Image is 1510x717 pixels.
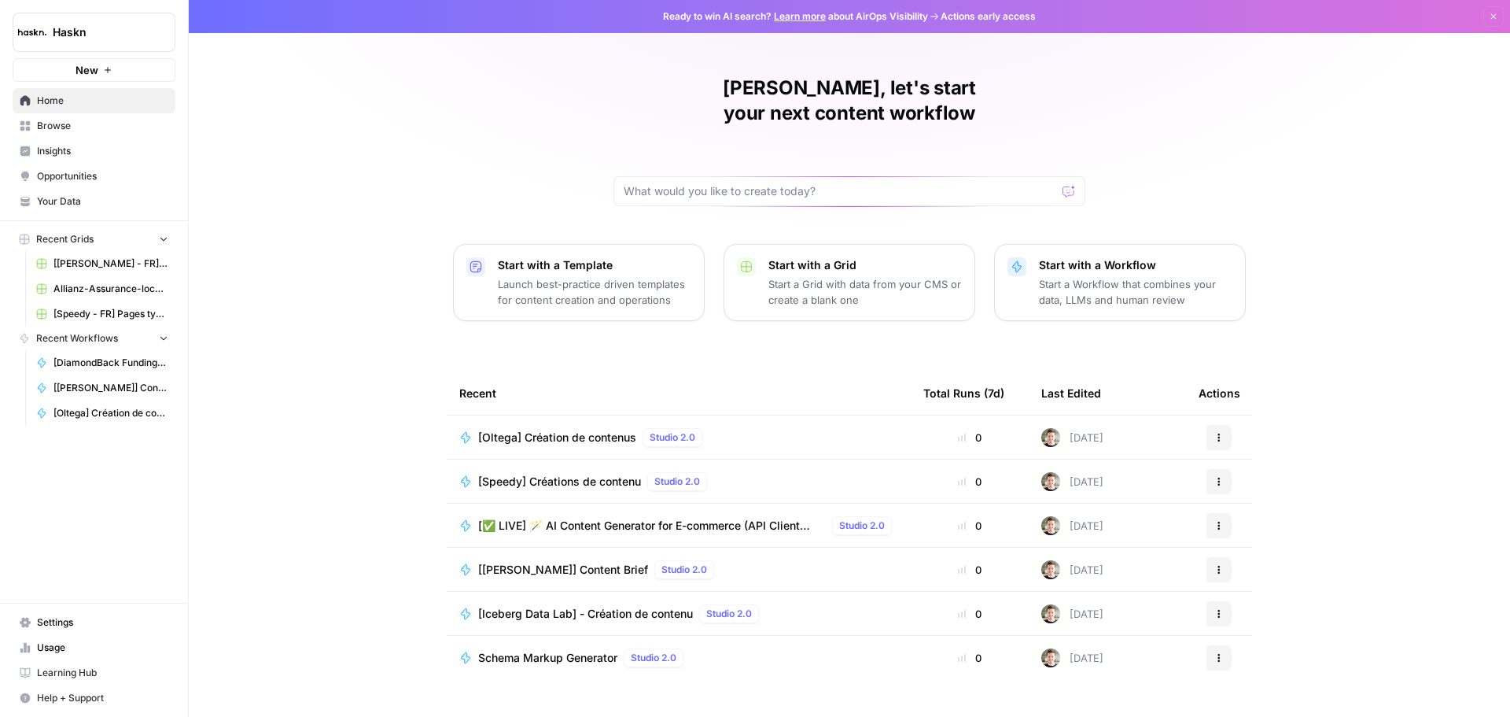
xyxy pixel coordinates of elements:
span: Studio 2.0 [661,563,707,577]
img: 5szy29vhbbb2jvrzb4fwf88ktdwm [1041,604,1060,623]
div: [DATE] [1041,472,1103,491]
p: Start with a Template [498,257,691,273]
span: Ready to win AI search? about AirOps Visibility [663,9,928,24]
span: Studio 2.0 [650,431,695,445]
div: 0 [923,430,1016,445]
p: Start a Workflow that combines your data, LLMs and human review [1039,276,1232,308]
div: Total Runs (7d) [923,371,1004,415]
div: 0 [923,474,1016,490]
span: [[PERSON_NAME]] Content Brief [478,562,648,578]
a: [[PERSON_NAME]] Content BriefStudio 2.0 [459,560,898,579]
span: Usage [37,641,168,655]
div: Last Edited [1041,371,1101,415]
span: Studio 2.0 [631,651,676,665]
span: Learning Hub [37,666,168,680]
div: [DATE] [1041,428,1103,447]
img: 5szy29vhbbb2jvrzb4fwf88ktdwm [1041,472,1060,491]
a: Schema Markup GeneratorStudio 2.0 [459,649,898,667]
a: [Speedy] Créations de contenuStudio 2.0 [459,472,898,491]
span: [Speedy - FR] Pages type de pneu & prestation - 800 mots Grid [53,307,168,321]
span: [DiamondBack Funding] Page to create [53,356,168,370]
a: Opportunities [13,164,175,189]
div: 0 [923,562,1016,578]
a: [✅ LIVE] 🪄 AI Content Generator for E-commerce (API Client Only)Studio 2.0 [459,516,898,535]
a: [Oltega] Création de contenusStudio 2.0 [459,428,898,447]
a: Learning Hub [13,660,175,686]
img: 5szy29vhbbb2jvrzb4fwf88ktdwm [1041,428,1060,447]
span: [Oltega] Création de contenus [53,406,168,420]
span: Studio 2.0 [839,519,885,533]
a: Allianz-Assurance-local v2 Grid [29,276,175,301]
span: Studio 2.0 [706,607,752,621]
span: [✅ LIVE] 🪄 AI Content Generator for E-commerce (API Client Only) [478,518,826,534]
span: Home [37,94,168,108]
button: Start with a TemplateLaunch best-practice driven templates for content creation and operations [453,244,705,321]
div: [DATE] [1041,649,1103,667]
span: Insights [37,144,168,158]
div: Actions [1199,371,1240,415]
p: Launch best-practice driven templates for content creation and operations [498,276,691,308]
a: [Iceberg Data Lab] - Création de contenuStudio 2.0 [459,604,898,623]
span: [Iceberg Data Lab] - Création de contenu [478,606,693,622]
button: Recent Workflows [13,327,175,350]
a: Your Data [13,189,175,214]
p: Start a Grid with data from your CMS or create a blank one [768,276,962,308]
span: Your Data [37,194,168,209]
span: [[PERSON_NAME] - FR] - page programme - 400 mots Grid [53,257,168,271]
img: 5szy29vhbbb2jvrzb4fwf88ktdwm [1041,560,1060,579]
span: New [75,62,98,78]
a: [Speedy - FR] Pages type de pneu & prestation - 800 mots Grid [29,301,175,327]
a: Home [13,88,175,113]
img: 5szy29vhbbb2jvrzb4fwf88ktdwm [1041,516,1060,535]
span: Browse [37,119,168,133]
a: Learn more [774,10,826,22]
h1: [PERSON_NAME], let's start your next content workflow [613,76,1085,126]
p: Start with a Workflow [1039,257,1232,273]
div: 0 [923,606,1016,622]
a: [[PERSON_NAME] - FR] - page programme - 400 mots Grid [29,251,175,276]
img: 5szy29vhbbb2jvrzb4fwf88ktdwm [1041,649,1060,667]
span: Settings [37,615,168,630]
span: Actions early access [941,9,1036,24]
div: 0 [923,518,1016,534]
a: Usage [13,635,175,660]
a: [Oltega] Création de contenus [29,401,175,426]
span: Studio 2.0 [654,475,700,489]
a: Settings [13,610,175,635]
button: Start with a GridStart a Grid with data from your CMS or create a blank one [724,244,975,321]
div: [DATE] [1041,604,1103,623]
span: [[PERSON_NAME]] Content Brief [53,381,168,395]
span: [Speedy] Créations de contenu [478,474,641,490]
button: Start with a WorkflowStart a Workflow that combines your data, LLMs and human review [994,244,1246,321]
span: Haskn [53,24,148,40]
p: Start with a Grid [768,257,962,273]
span: Opportunities [37,169,168,183]
span: Allianz-Assurance-local v2 Grid [53,282,168,296]
input: What would you like to create today? [624,183,1056,199]
a: Browse [13,113,175,139]
a: Insights [13,139,175,164]
span: [Oltega] Création de contenus [478,430,636,445]
span: Recent Grids [36,232,94,246]
button: Help + Support [13,686,175,711]
span: Schema Markup Generator [478,650,617,666]
button: New [13,58,175,82]
div: Recent [459,371,898,415]
button: Workspace: Haskn [13,13,175,52]
span: Recent Workflows [36,331,118,346]
span: Help + Support [37,691,168,705]
a: [[PERSON_NAME]] Content Brief [29,375,175,401]
div: [DATE] [1041,560,1103,579]
a: [DiamondBack Funding] Page to create [29,350,175,375]
img: Haskn Logo [18,18,46,46]
div: [DATE] [1041,516,1103,535]
div: 0 [923,650,1016,666]
button: Recent Grids [13,227,175,251]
